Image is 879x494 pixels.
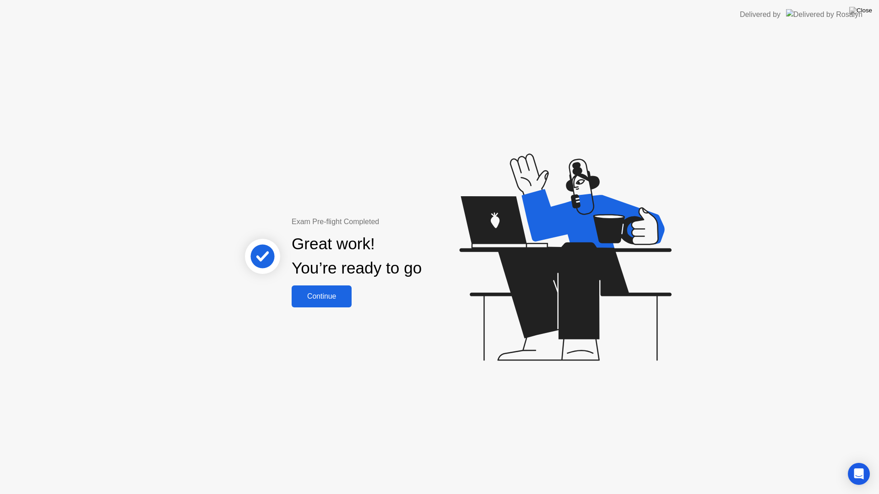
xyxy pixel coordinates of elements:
img: Delivered by Rosalyn [786,9,863,20]
div: Continue [294,292,349,301]
div: Open Intercom Messenger [848,463,870,485]
button: Continue [292,285,352,307]
div: Great work! You’re ready to go [292,232,422,280]
div: Delivered by [740,9,781,20]
img: Close [849,7,872,14]
div: Exam Pre-flight Completed [292,216,481,227]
